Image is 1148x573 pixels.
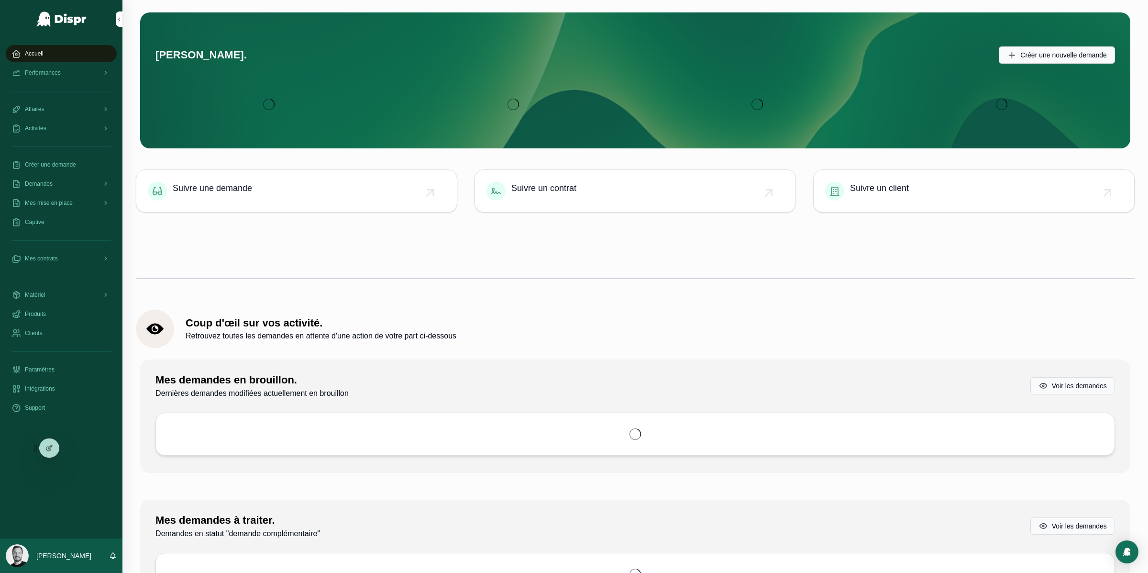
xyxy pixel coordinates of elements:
[6,194,117,212] a: Mes mise en place
[36,551,91,561] p: [PERSON_NAME]
[25,366,55,373] span: Paramètres
[814,170,1134,212] a: Suivre un client
[256,239,1014,240] img: 35805-banner-empty.png
[6,156,117,173] a: Créer une demande
[6,380,117,397] a: Intégrations
[25,385,55,393] span: Intégrations
[6,101,117,118] a: Affaires
[25,124,46,132] span: Activités
[155,373,349,388] h1: Mes demandes en brouillon.
[25,291,45,299] span: Matériel
[136,170,457,212] a: Suivre une demande
[25,199,73,207] span: Mes mise en place
[155,513,320,528] h1: Mes demandes à traiter.
[6,325,117,342] a: Clients
[6,175,117,192] a: Demandes
[6,250,117,267] a: Mes contrats
[1052,381,1107,391] span: Voir les demandes
[475,170,795,212] a: Suivre un contrat
[6,120,117,137] a: Activités
[6,305,117,323] a: Produits
[186,316,456,331] h1: Coup d'œil sur vos activité.
[155,388,349,399] span: Dernières demandes modifiées actuellement en brouillon
[25,69,61,77] span: Performances
[6,45,117,62] a: Accueil
[25,255,58,262] span: Mes contrats
[25,310,46,318] span: Produits
[6,64,117,81] a: Performances
[25,329,43,337] span: Clients
[173,181,252,195] span: Suivre une demande
[186,330,456,342] span: Retrouvez toutes les demandes en attente d'une action de votre part ci-dessous
[6,286,117,303] a: Matériel
[511,181,576,195] span: Suivre un contrat
[155,48,247,63] h1: [PERSON_NAME].
[155,528,320,539] span: Demandes en statut "demande complémentaire"
[6,361,117,378] a: Paramètres
[1115,540,1138,563] div: Open Intercom Messenger
[6,213,117,231] a: Captive
[850,181,909,195] span: Suivre un client
[25,404,45,412] span: Support
[1030,517,1115,535] button: Voir les demandes
[999,46,1115,64] button: Créer une nouvelle demande
[25,218,44,226] span: Captive
[25,161,76,169] span: Créer une demande
[1020,50,1107,60] span: Créer une nouvelle demande
[25,50,44,57] span: Accueil
[6,399,117,416] a: Support
[36,11,87,27] img: App logo
[25,105,44,113] span: Affaires
[25,180,53,188] span: Demandes
[1052,521,1107,531] span: Voir les demandes
[1030,377,1115,394] button: Voir les demandes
